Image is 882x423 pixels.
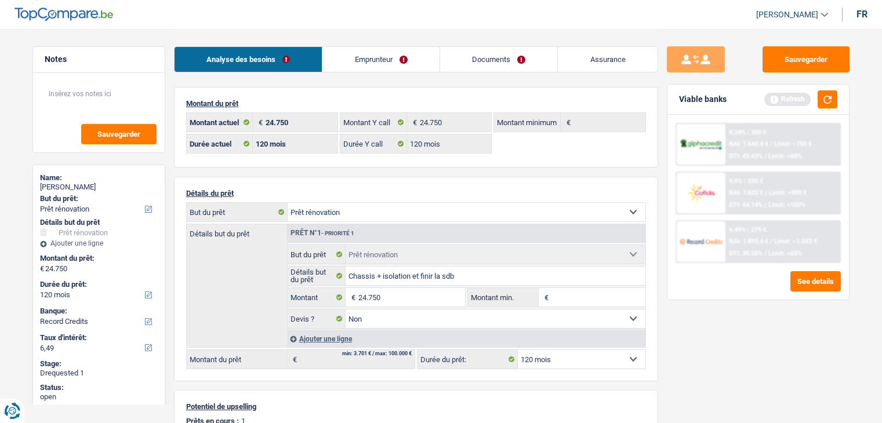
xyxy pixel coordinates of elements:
[287,350,300,369] span: €
[288,229,357,237] div: Prêt n°1
[40,280,155,289] label: Durée du prêt:
[468,288,539,307] label: Montant min.
[764,93,811,105] div: Refresh
[561,113,574,132] span: €
[321,230,354,236] span: - Priorité 1
[680,138,723,151] img: AlphaCredit
[790,271,841,291] button: See details
[729,129,767,136] div: 8.24% | 300 €
[764,152,767,160] span: /
[40,333,155,342] label: Taux d'intérêt:
[288,245,346,264] label: But du prêt
[769,189,807,196] span: Limit: >800 €
[14,8,113,21] img: TopCompare Logo
[768,152,802,160] span: Limit: <60%
[187,113,253,132] label: Montant actuel
[186,189,646,198] p: Détails du prêt
[774,140,812,148] span: Limit: >750 €
[440,47,558,72] a: Documents
[288,309,346,328] label: Devis ?
[729,140,768,148] span: NAI: 1 640,4 €
[187,350,287,369] label: Montant du prêt
[40,218,158,227] div: Détails but du prêt
[187,224,287,238] label: Détails but du prêt
[729,177,763,185] div: 9.9% | 320 €
[764,250,767,257] span: /
[768,201,805,209] span: Limit: <100%
[558,47,658,72] a: Assurance
[756,10,818,20] span: [PERSON_NAME]
[187,203,288,221] label: But du prêt
[186,99,646,108] p: Montant du prêt
[680,182,723,203] img: Cofidis
[539,288,551,307] span: €
[40,264,44,274] span: €
[97,130,140,138] span: Sauvegarder
[40,307,155,316] label: Banque:
[729,189,763,196] span: NAI: 1 620 €
[680,231,723,252] img: Record Credits
[175,47,322,72] a: Analyse des besoins
[765,189,767,196] span: /
[340,134,407,153] label: Durée Y call
[729,201,763,209] span: DTI: 44.14%
[45,54,153,64] h5: Notes
[342,351,412,356] div: min: 3.701 € / max: 100.000 €
[774,238,817,245] span: Limit: >1.033 €
[729,226,767,234] div: 6.49% | 279 €
[747,5,828,24] a: [PERSON_NAME]
[40,359,158,369] div: Stage:
[253,113,266,132] span: €
[856,9,868,20] div: fr
[346,288,358,307] span: €
[340,113,407,132] label: Montant Y call
[763,46,850,72] button: Sauvegarder
[40,239,158,247] div: Ajouter une ligne
[40,254,155,263] label: Montant du prêt:
[729,238,768,245] span: NAI: 1 893,4 €
[40,194,155,203] label: But du prêt:
[322,47,440,72] a: Emprunteur
[729,152,763,160] span: DTI: 43.43%
[40,383,158,392] div: Status:
[187,134,253,153] label: Durée actuel
[768,250,802,257] span: Limit: <65%
[494,113,561,132] label: Montant minimum
[729,250,763,257] span: DTI: 39.55%
[287,330,645,347] div: Ajouter une ligne
[770,238,772,245] span: /
[770,140,772,148] span: /
[40,369,158,378] div: Drequested 1
[418,350,518,369] label: Durée du prêt:
[81,124,157,144] button: Sauvegarder
[679,94,727,104] div: Viable banks
[288,267,346,285] label: Détails but du prêt
[764,201,767,209] span: /
[40,392,158,402] div: open
[407,113,420,132] span: €
[288,288,346,307] label: Montant
[40,173,158,183] div: Name:
[40,183,158,192] div: [PERSON_NAME]
[186,402,646,411] p: Potentiel de upselling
